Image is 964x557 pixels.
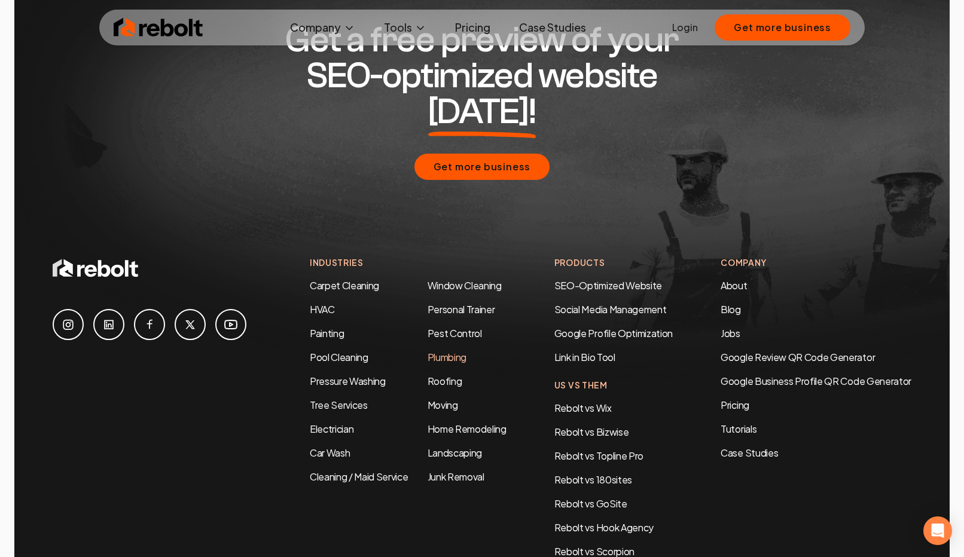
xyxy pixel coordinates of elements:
[310,423,353,435] a: Electrician
[715,14,850,41] button: Get more business
[721,327,740,339] a: Jobs
[428,470,484,483] a: Junk Removal
[428,375,462,387] a: Roofing
[428,279,502,292] a: Window Cleaning
[414,154,550,180] button: Get more business
[721,303,741,316] a: Blog
[428,94,536,130] span: [DATE]!
[310,303,335,316] a: HVAC
[721,422,911,436] a: Tutorials
[428,351,466,363] a: Plumbing
[554,379,673,391] h4: Us Vs Them
[554,497,627,510] a: Rebolt vs GoSite
[721,256,911,269] h4: Company
[721,351,875,363] a: Google Review QR Code Generator
[554,303,667,316] a: Social Media Management
[554,521,654,534] a: Rebolt vs Hook Agency
[672,20,698,35] a: Login
[554,473,632,486] a: Rebolt vs 180sites
[310,446,350,459] a: Car Wash
[114,16,203,39] img: Rebolt Logo
[310,351,368,363] a: Pool Cleaning
[280,16,365,39] button: Company
[428,399,458,411] a: Moving
[923,516,952,545] div: Open Intercom Messenger
[428,303,495,316] a: Personal Trainer
[510,16,596,39] a: Case Studies
[554,449,643,462] a: Rebolt vs Topline Pro
[310,279,379,292] a: Carpet Cleaning
[554,351,615,363] a: Link in Bio Tool
[554,256,673,269] h4: Products
[446,16,500,39] a: Pricing
[721,398,911,412] a: Pricing
[554,402,612,414] a: Rebolt vs Wix
[554,426,629,438] a: Rebolt vs Bizwise
[310,375,386,387] a: Pressure Washing
[721,279,747,292] a: About
[310,399,368,411] a: Tree Services
[721,375,911,387] a: Google Business Profile QR Code Generator
[721,446,911,460] a: Case Studies
[310,256,507,269] h4: Industries
[310,470,408,483] a: Cleaning / Maid Service
[554,279,662,292] a: SEO-Optimized Website
[428,327,482,339] a: Pest Control
[554,327,673,339] a: Google Profile Optimization
[374,16,436,39] button: Tools
[428,446,482,459] a: Landscaping
[428,423,507,435] a: Home Remodeling
[310,327,344,339] a: Painting
[252,22,712,130] h2: Get a free preview of your SEO-optimized website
